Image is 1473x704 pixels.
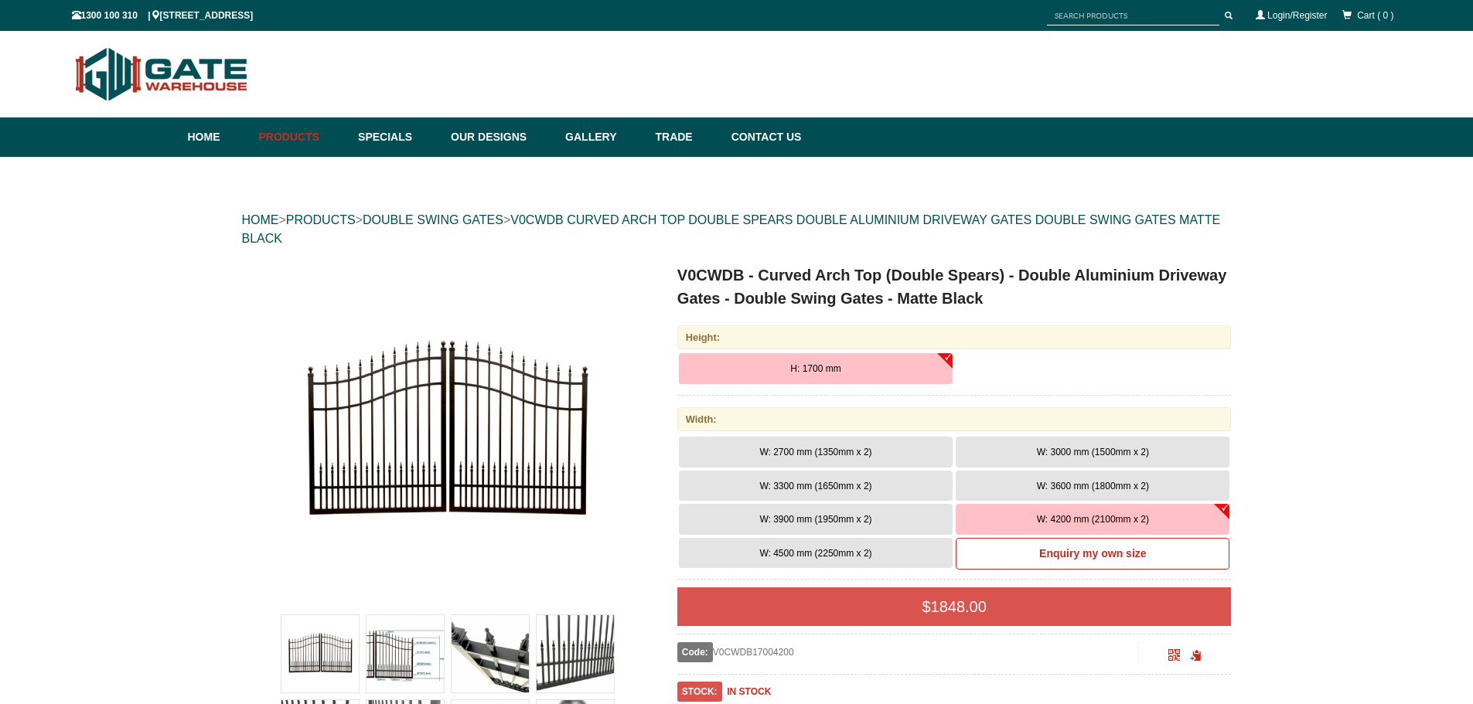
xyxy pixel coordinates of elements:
[452,615,529,692] img: V0CWDB - Curved Arch Top (Double Spears) - Double Aluminium Driveway Gates - Double Swing Gates -...
[1037,481,1149,491] span: W: 3600 mm (1800mm x 2)
[188,117,251,157] a: Home
[759,447,871,457] span: W: 2700 mm (1350mm x 2)
[679,538,953,569] button: W: 4500 mm (2250mm x 2)
[1168,651,1180,662] a: Click to enlarge and scan to share.
[281,615,359,692] img: V0CWDB - Curved Arch Top (Double Spears) - Double Aluminium Driveway Gates - Double Swing Gates -...
[727,686,771,697] b: IN STOCK
[790,363,840,374] span: H: 1700 mm
[677,682,722,702] span: STOCK:
[1357,10,1393,21] span: Cart ( 0 )
[956,504,1229,535] button: W: 4200 mm (2100mm x 2)
[242,196,1232,264] div: > > >
[244,264,653,604] a: V0CWDB - Curved Arch Top (Double Spears) - Double Aluminium Driveway Gates - Double Swing Gates -...
[1267,10,1327,21] a: Login/Register
[278,264,618,604] img: V0CWDB - Curved Arch Top (Double Spears) - Double Aluminium Driveway Gates - Double Swing Gates -...
[956,437,1229,468] button: W: 3000 mm (1500mm x 2)
[1037,514,1149,525] span: W: 4200 mm (2100mm x 2)
[724,117,802,157] a: Contact Us
[557,117,647,157] a: Gallery
[242,213,1221,245] a: V0CWDB CURVED ARCH TOP DOUBLE SPEARS DOUBLE ALUMINIUM DRIVEWAY GATES DOUBLE SWING GATES MATTE BLACK
[72,39,252,110] img: Gate Warehouse
[956,471,1229,502] button: W: 3600 mm (1800mm x 2)
[759,514,871,525] span: W: 3900 mm (1950mm x 2)
[679,504,953,535] button: W: 3900 mm (1950mm x 2)
[72,10,254,21] span: 1300 100 310 | [STREET_ADDRESS]
[1047,6,1219,26] input: SEARCH PRODUCTS
[443,117,557,157] a: Our Designs
[677,407,1232,431] div: Width:
[677,325,1232,349] div: Height:
[1190,650,1202,661] span: Click to copy the URL
[1039,547,1146,559] b: Enquiry my own size
[931,598,987,615] span: 1848.00
[286,213,356,226] a: PRODUCTS
[242,213,279,226] a: HOME
[350,117,443,157] a: Specials
[759,548,871,559] span: W: 4500 mm (2250mm x 2)
[677,642,1139,662] div: V0CWDB17004200
[367,615,444,692] img: V0CWDB - Curved Arch Top (Double Spears) - Double Aluminium Driveway Gates - Double Swing Gates -...
[679,437,953,468] button: W: 2700 mm (1350mm x 2)
[956,538,1229,570] a: Enquiry my own size
[677,642,713,662] span: Code:
[677,264,1232,310] h1: V0CWDB - Curved Arch Top (Double Spears) - Double Aluminium Driveway Gates - Double Swing Gates -...
[251,117,351,157] a: Products
[679,471,953,502] button: W: 3300 mm (1650mm x 2)
[1037,447,1149,457] span: W: 3000 mm (1500mm x 2)
[537,615,614,692] img: V0CWDB - Curved Arch Top (Double Spears) - Double Aluminium Driveway Gates - Double Swing Gates -...
[679,353,953,384] button: H: 1700 mm
[363,213,503,226] a: DOUBLE SWING GATES
[677,587,1232,626] div: $
[759,481,871,491] span: W: 3300 mm (1650mm x 2)
[647,117,723,157] a: Trade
